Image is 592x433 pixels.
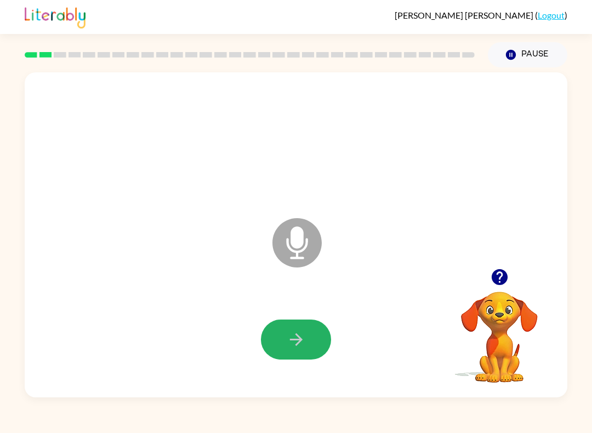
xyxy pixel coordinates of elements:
[25,4,86,29] img: Literably
[395,10,567,20] div: ( )
[445,275,554,384] video: Your browser must support playing .mp4 files to use Literably. Please try using another browser.
[488,42,567,67] button: Pause
[538,10,565,20] a: Logout
[395,10,535,20] span: [PERSON_NAME] [PERSON_NAME]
